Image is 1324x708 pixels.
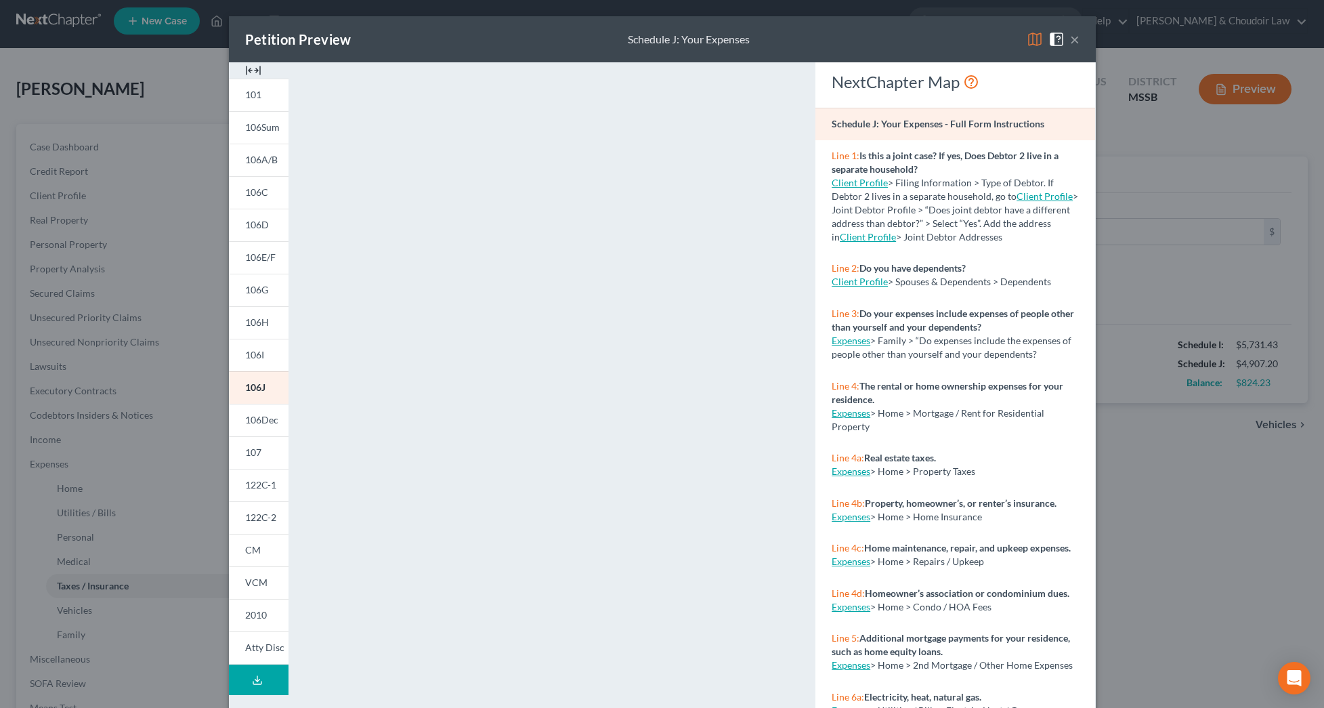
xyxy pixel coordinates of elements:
[832,308,859,319] span: Line 3:
[245,121,280,133] span: 106Sum
[229,371,289,404] a: 106J
[870,601,991,612] span: > Home > Condo / HOA Fees
[870,556,984,567] span: > Home > Repairs / Upkeep
[832,659,870,671] a: Expenses
[229,176,289,209] a: 106C
[832,497,865,509] span: Line 4b:
[1027,31,1043,47] img: map-eea8200ae884c6f1103ae1953ef3d486a96c86aabb227e865a55264e3737af1f.svg
[832,452,864,463] span: Line 4a:
[229,501,289,534] a: 122C-2
[859,262,966,274] strong: Do you have dependents?
[245,284,268,295] span: 106G
[832,407,870,419] a: Expenses
[245,479,276,491] span: 122C-1
[229,599,289,631] a: 2010
[832,150,1059,175] strong: Is this a joint case? If yes, Does Debtor 2 live in a separate household?
[229,144,289,176] a: 106A/B
[832,177,888,188] a: Client Profile
[832,465,870,477] a: Expenses
[229,339,289,371] a: 106I
[832,556,870,567] a: Expenses
[245,544,261,556] span: CM
[832,632,1070,657] strong: Additional mortgage payments for your residence, such as home equity loans.
[832,262,859,274] span: Line 2:
[832,380,1063,405] strong: The rental or home ownership expenses for your residence.
[832,587,865,599] span: Line 4d:
[245,251,276,263] span: 106E/F
[832,601,870,612] a: Expenses
[245,154,278,165] span: 106A/B
[1070,31,1080,47] button: ×
[245,62,261,79] img: expand-e0f6d898513216a626fdd78e52531dac95497ffd26381d4c15ee2fc46db09dca.svg
[832,177,1054,202] span: > Filing Information > Type of Debtor. If Debtor 2 lives in a separate household, go to
[229,469,289,501] a: 122C-1
[832,118,1044,129] strong: Schedule J: Your Expenses - Full Form Instructions
[229,274,289,306] a: 106G
[1017,190,1073,202] a: Client Profile
[832,632,859,644] span: Line 5:
[229,534,289,566] a: CM
[840,231,896,243] a: Client Profile
[229,241,289,274] a: 106E/F
[832,335,1071,360] span: > Family > “Do expenses include the expenses of people other than yourself and your dependents?
[245,414,278,425] span: 106Dec
[229,209,289,241] a: 106D
[832,380,859,392] span: Line 4:
[864,691,981,703] strong: Electricity, heat, natural gas.
[888,276,1051,287] span: > Spouses & Dependents > Dependents
[832,542,864,554] span: Line 4c:
[245,349,264,360] span: 106I
[1048,31,1065,47] img: help-close-5ba153eb36485ed6c1ea00a893f15db1cb9b99d6cae46e1a8edb6c62d00a1a76.svg
[245,381,265,393] span: 106J
[832,308,1074,333] strong: Do your expenses include expenses of people other than yourself and your dependents?
[245,30,351,49] div: Petition Preview
[864,452,936,463] strong: Real estate taxes.
[870,659,1073,671] span: > Home > 2nd Mortgage / Other Home Expenses
[832,276,888,287] a: Client Profile
[865,497,1056,509] strong: Property, homeowner’s, or renter’s insurance.
[832,150,859,161] span: Line 1:
[832,407,1044,432] span: > Home > Mortgage / Rent for Residential Property
[229,306,289,339] a: 106H
[245,609,267,621] span: 2010
[832,71,1079,93] div: NextChapter Map
[229,436,289,469] a: 107
[628,32,750,47] div: Schedule J: Your Expenses
[245,219,269,230] span: 106D
[245,577,268,588] span: VCM
[832,691,864,703] span: Line 6a:
[840,231,1002,243] span: > Joint Debtor Addresses
[870,511,982,522] span: > Home > Home Insurance
[245,642,284,653] span: Atty Disc
[229,566,289,599] a: VCM
[832,511,870,522] a: Expenses
[229,404,289,436] a: 106Dec
[245,316,269,328] span: 106H
[1278,662,1310,694] div: Open Intercom Messenger
[865,587,1069,599] strong: Homeowner’s association or condominium dues.
[245,512,276,523] span: 122C-2
[229,631,289,665] a: Atty Disc
[832,190,1078,243] span: > Joint Debtor Profile > “Does joint debtor have a different address than debtor?” > Select “Yes”...
[245,446,261,458] span: 107
[229,79,289,111] a: 101
[229,111,289,144] a: 106Sum
[864,542,1071,554] strong: Home maintenance, repair, and upkeep expenses.
[245,89,261,100] span: 101
[245,186,268,198] span: 106C
[832,335,870,346] a: Expenses
[870,465,975,477] span: > Home > Property Taxes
